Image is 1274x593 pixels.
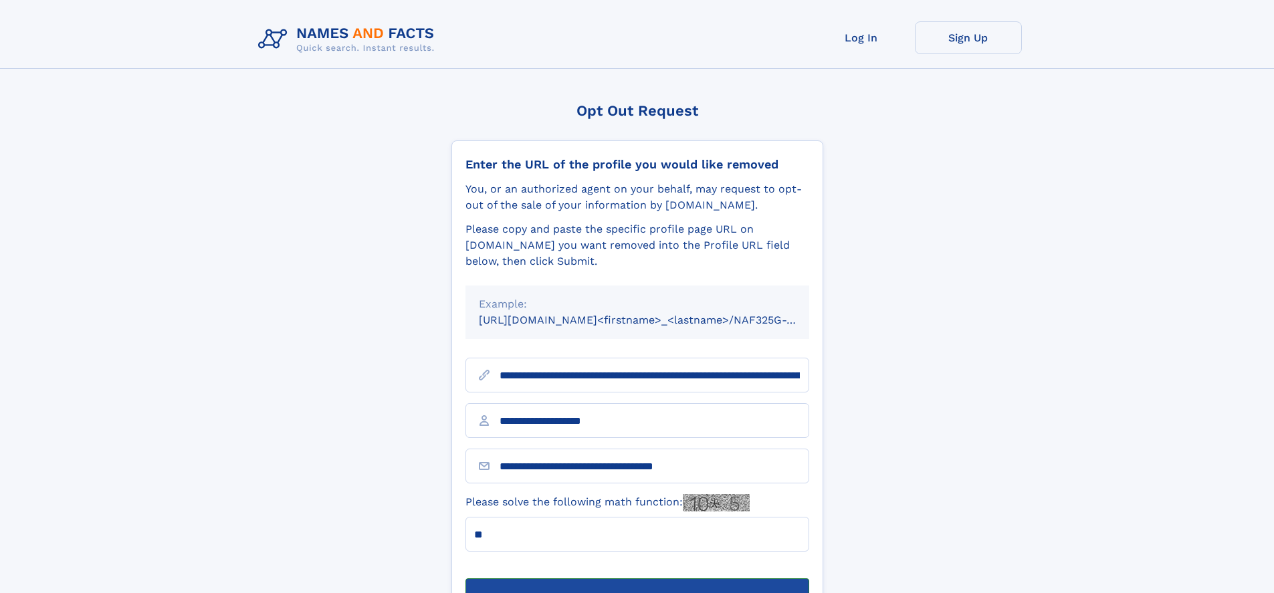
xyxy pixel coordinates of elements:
[808,21,915,54] a: Log In
[253,21,445,57] img: Logo Names and Facts
[465,181,809,213] div: You, or an authorized agent on your behalf, may request to opt-out of the sale of your informatio...
[465,494,750,511] label: Please solve the following math function:
[479,314,835,326] small: [URL][DOMAIN_NAME]<firstname>_<lastname>/NAF325G-xxxxxxxx
[479,296,796,312] div: Example:
[451,102,823,119] div: Opt Out Request
[915,21,1022,54] a: Sign Up
[465,221,809,269] div: Please copy and paste the specific profile page URL on [DOMAIN_NAME] you want removed into the Pr...
[465,157,809,172] div: Enter the URL of the profile you would like removed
